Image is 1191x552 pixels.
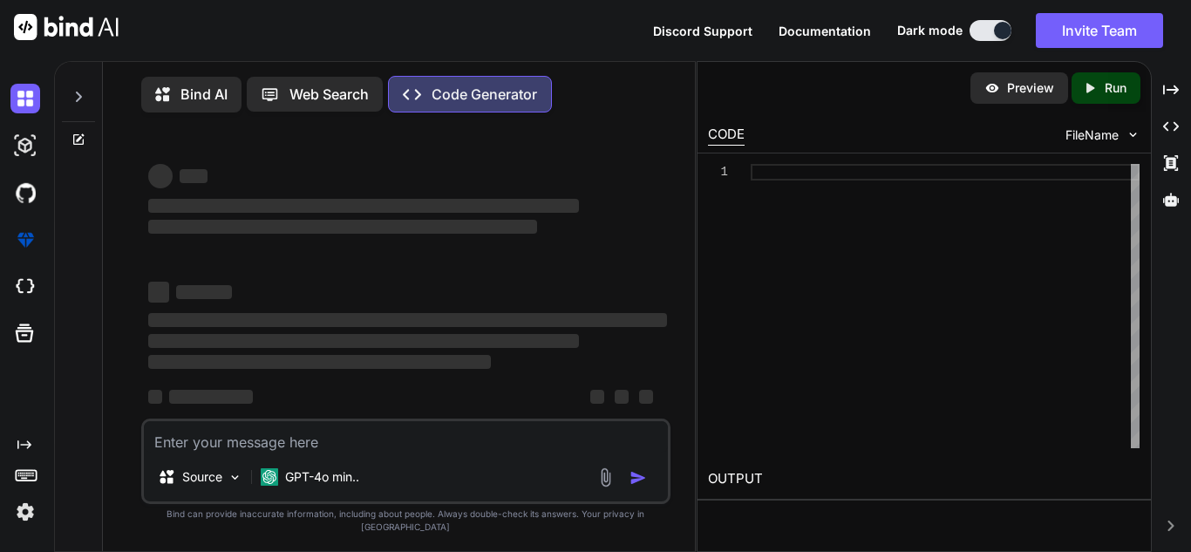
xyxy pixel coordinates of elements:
[148,334,579,348] span: ‌
[639,390,653,404] span: ‌
[708,125,745,146] div: CODE
[261,468,278,486] img: GPT-4o mini
[698,459,1151,500] h2: OUTPUT
[180,169,208,183] span: ‌
[653,24,752,38] span: Discord Support
[148,199,579,213] span: ‌
[590,390,604,404] span: ‌
[10,497,40,527] img: settings
[285,468,359,486] p: GPT-4o min..
[141,508,670,534] p: Bind can provide inaccurate information, including about people. Always double-check its answers....
[708,164,728,181] div: 1
[180,84,228,105] p: Bind AI
[1036,13,1163,48] button: Invite Team
[779,22,871,40] button: Documentation
[10,272,40,302] img: cloudideIcon
[289,84,369,105] p: Web Search
[432,84,537,105] p: Code Generator
[182,468,222,486] p: Source
[1065,126,1119,144] span: FileName
[10,84,40,113] img: darkChat
[653,22,752,40] button: Discord Support
[148,220,537,234] span: ‌
[630,469,647,487] img: icon
[10,131,40,160] img: darkAi-studio
[10,178,40,208] img: githubDark
[148,390,162,404] span: ‌
[779,24,871,38] span: Documentation
[228,470,242,485] img: Pick Models
[1105,79,1126,97] p: Run
[1126,127,1140,142] img: chevron down
[148,282,169,303] span: ‌
[615,390,629,404] span: ‌
[169,390,253,404] span: ‌
[14,14,119,40] img: Bind AI
[176,285,232,299] span: ‌
[1007,79,1054,97] p: Preview
[148,164,173,188] span: ‌
[10,225,40,255] img: premium
[984,80,1000,96] img: preview
[897,22,963,39] span: Dark mode
[595,467,616,487] img: attachment
[148,355,491,369] span: ‌
[148,313,667,327] span: ‌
